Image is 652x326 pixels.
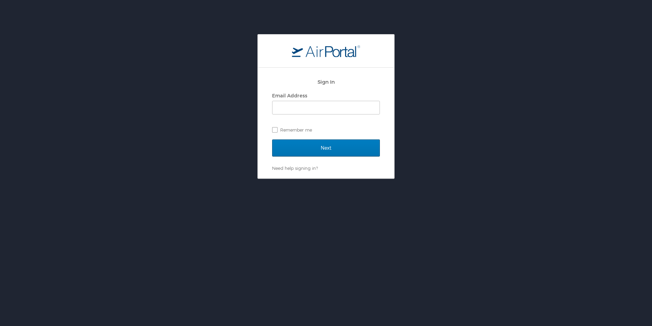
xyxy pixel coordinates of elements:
a: Need help signing in? [272,165,318,171]
input: Next [272,139,380,157]
h2: Sign In [272,78,380,86]
label: Email Address [272,93,307,98]
label: Remember me [272,125,380,135]
img: logo [292,45,360,57]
